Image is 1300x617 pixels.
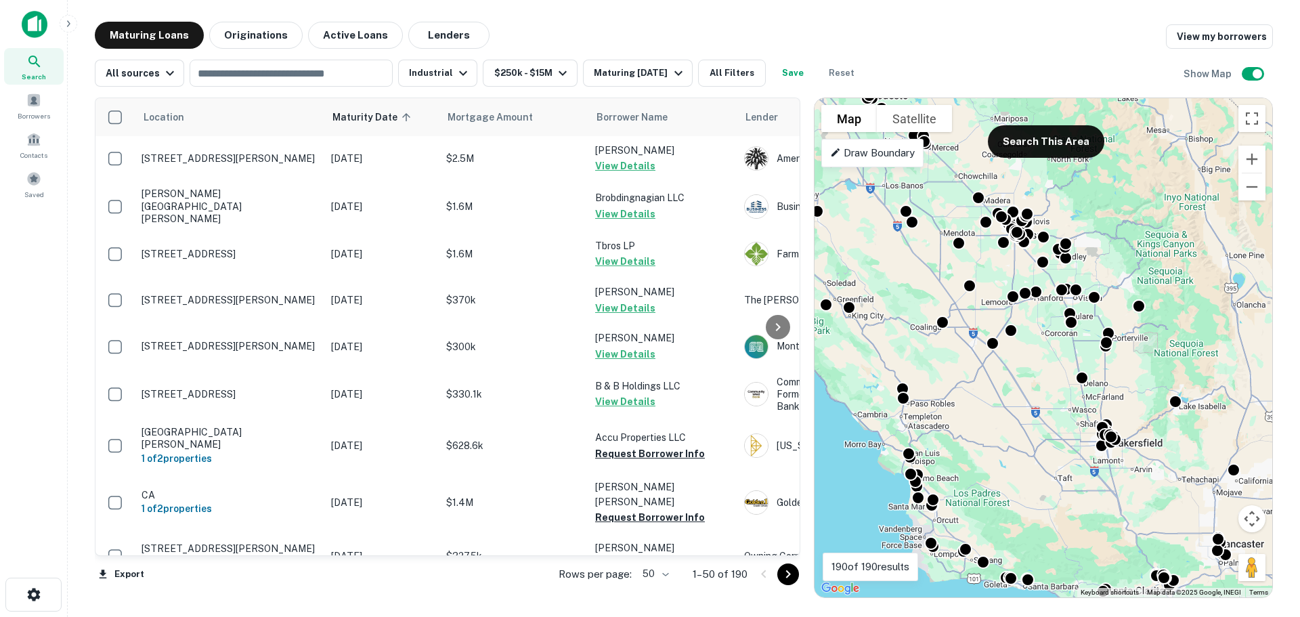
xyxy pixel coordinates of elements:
a: Contacts [4,127,64,163]
div: Montecito Bank & Trust [744,335,947,359]
button: View Details [595,346,655,362]
a: Search [4,48,64,85]
p: The [PERSON_NAME] Irrevocable Trust [744,293,947,307]
div: 50 [637,564,671,584]
span: Maturity Date [332,109,415,125]
img: Google [818,580,863,597]
img: picture [745,383,768,406]
a: Open this area in Google Maps (opens a new window) [818,580,863,597]
button: All sources [95,60,184,87]
div: Business Finance Group Inc. [744,194,947,219]
p: [PERSON_NAME] [PERSON_NAME] [595,480,731,509]
th: Borrower Name [588,98,737,136]
p: [PERSON_NAME] [595,143,731,158]
p: [DATE] [331,247,433,261]
button: Drag Pegman onto the map to open Street View [1238,554,1265,581]
button: View Details [595,253,655,270]
p: [GEOGRAPHIC_DATA][PERSON_NAME] [142,426,318,450]
div: Golden 1 Credit Union [744,490,947,515]
button: Originations [209,22,303,49]
button: Request Borrower Info [595,509,705,526]
button: Zoom out [1238,173,1265,200]
p: $1.4M [446,495,582,510]
p: Accu Properties LLC [595,430,731,445]
span: Lender [745,109,778,125]
p: $2.5M [446,151,582,166]
a: Saved [4,166,64,203]
a: View my borrowers [1166,24,1273,49]
p: [DATE] [331,199,433,214]
th: Location [135,98,324,136]
img: picture [745,147,768,170]
span: Search [22,71,46,82]
div: American Riviera Bank (arbv) [744,146,947,171]
p: [DATE] [331,293,433,307]
button: Search This Area [988,125,1104,158]
p: Owning Corporation [744,549,947,563]
p: [DATE] [331,387,433,402]
div: [US_STATE] Bank Of Commerce [744,433,947,458]
div: All sources [106,65,178,81]
th: Maturity Date [324,98,439,136]
p: [STREET_ADDRESS] [142,388,318,400]
button: View Details [595,393,655,410]
p: $370k [446,293,582,307]
p: [DATE] [331,151,433,166]
img: picture [745,491,768,514]
p: [PERSON_NAME] [595,284,731,299]
button: View Details [595,158,655,174]
a: Borrowers [4,87,64,124]
h6: 1 of 2 properties [142,555,318,570]
button: $250k - $15M [483,60,578,87]
p: $327.5k [446,549,582,563]
button: Request Borrower Info [595,446,705,462]
iframe: Chat Widget [1232,465,1300,530]
a: Terms [1249,589,1268,596]
span: Map data ©2025 Google, INEGI [1147,589,1241,596]
p: [STREET_ADDRESS][PERSON_NAME] [142,542,318,555]
p: $300k [446,339,582,354]
img: picture [745,335,768,358]
h6: Show Map [1184,66,1234,81]
span: Location [143,109,184,125]
button: Active Loans [308,22,403,49]
button: Lenders [408,22,490,49]
span: Contacts [20,150,47,161]
p: Brobdingnagian LLC [595,190,731,205]
img: picture [745,195,768,218]
h6: 1 of 2 properties [142,451,318,466]
p: [STREET_ADDRESS][PERSON_NAME] [142,340,318,352]
p: [PERSON_NAME] [595,540,731,555]
button: Show street map [821,105,877,132]
span: Borrower Name [597,109,668,125]
p: $330.1k [446,387,582,402]
p: Tbros LP [595,238,731,253]
p: $628.6k [446,438,582,453]
h6: 1 of 2 properties [142,501,318,516]
p: Draw Boundary [830,145,915,161]
span: Saved [24,189,44,200]
button: Show satellite imagery [877,105,952,132]
p: [PERSON_NAME][GEOGRAPHIC_DATA][PERSON_NAME] [142,188,318,225]
button: Toggle fullscreen view [1238,105,1265,132]
button: Save your search to get updates of matches that match your search criteria. [771,60,815,87]
button: Maturing [DATE] [583,60,692,87]
button: Industrial [398,60,477,87]
img: picture [745,242,768,265]
span: Mortgage Amount [448,109,550,125]
p: [DATE] [331,549,433,563]
button: Export [95,564,148,584]
button: View Details [595,206,655,222]
button: View Details [595,300,655,316]
p: [DATE] [331,438,433,453]
p: 190 of 190 results [831,559,909,575]
th: Lender [737,98,954,136]
p: CA [142,489,318,501]
p: [STREET_ADDRESS][PERSON_NAME] [142,294,318,306]
button: Zoom in [1238,146,1265,173]
button: Reset [820,60,863,87]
